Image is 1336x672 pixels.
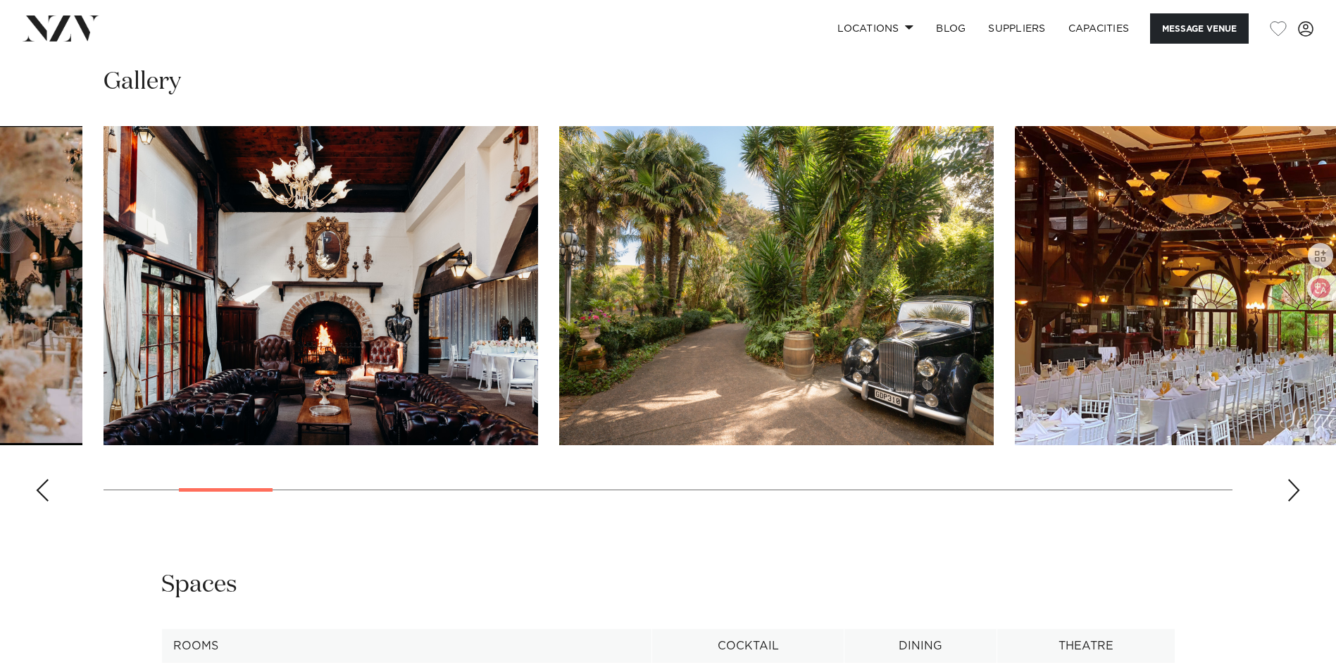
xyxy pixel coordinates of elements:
a: SUPPLIERS [977,13,1056,44]
th: Cocktail [652,629,844,664]
a: Capacities [1057,13,1141,44]
button: Message Venue [1150,13,1249,44]
swiper-slide: 4 / 30 [559,126,994,445]
th: Rooms [161,629,652,664]
h2: Gallery [104,66,181,98]
img: nzv-logo.png [23,15,99,41]
th: Dining [844,629,997,664]
th: Theatre [997,629,1175,664]
a: BLOG [925,13,977,44]
h2: Spaces [161,569,237,601]
swiper-slide: 3 / 30 [104,126,538,445]
a: Locations [826,13,925,44]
